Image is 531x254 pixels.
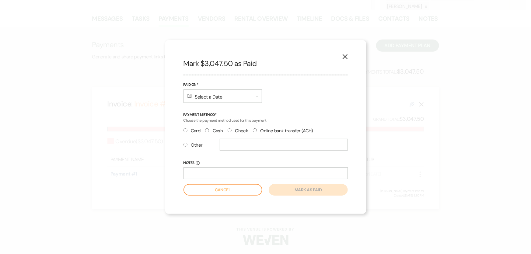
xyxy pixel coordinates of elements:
label: Check [228,127,248,135]
label: Notes [183,160,348,166]
button: Mark as paid [269,184,348,196]
input: Other [183,143,187,147]
input: Online bank transfer (ACH) [253,128,257,132]
input: Card [183,128,187,132]
label: Cash [205,127,223,135]
h2: Mark $3,047.50 as Paid [183,58,348,69]
input: Cash [205,128,209,132]
input: Check [228,128,232,132]
div: Select a Date [183,89,262,103]
span: Choose the payment method used for this payment. [183,118,267,123]
label: Online bank transfer (ACH) [253,127,313,135]
label: Card [183,127,201,135]
label: Other [183,141,203,149]
label: Paid On* [183,82,262,88]
p: Payment Method* [183,112,348,118]
button: Cancel [183,184,262,196]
